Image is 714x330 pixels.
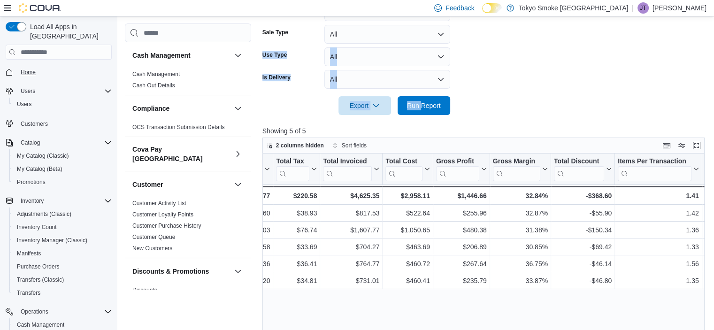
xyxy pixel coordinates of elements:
div: -$69.42 [554,241,612,253]
button: Purchase Orders [9,260,115,273]
a: Transfers [13,287,44,299]
div: Subtotal [229,157,262,181]
span: Sort fields [342,142,367,149]
button: Discounts & Promotions [232,266,244,277]
div: $267.64 [436,258,487,269]
a: Transfers (Classic) [13,274,68,285]
label: Sale Type [262,29,288,36]
div: $38.93 [276,207,317,219]
input: Dark Mode [482,3,502,13]
button: Run Report [398,96,450,115]
span: Feedback [445,3,474,13]
div: $670.58 [229,241,270,253]
button: 2 columns hidden [263,140,328,151]
span: Manifests [13,248,112,259]
div: 30.85% [493,241,548,253]
div: Compliance [125,122,251,137]
h3: Customer [132,180,163,189]
div: 1.41 [618,190,699,201]
div: Total Tax [276,157,309,181]
a: Inventory Manager (Classic) [13,235,91,246]
div: Gross Margin [492,157,540,181]
a: Inventory Count [13,222,61,233]
button: Cash Management [132,51,230,60]
div: $1,446.66 [436,190,487,201]
a: Customer Purchase History [132,223,201,229]
div: 32.84% [492,190,547,201]
div: $4,625.35 [323,190,379,201]
span: Users [17,100,31,108]
button: Inventory Manager (Classic) [9,234,115,247]
span: Users [17,85,112,97]
div: $764.77 [323,258,379,269]
button: Home [2,65,115,79]
button: Catalog [2,136,115,149]
div: Gross Margin [492,157,540,166]
label: Use Type [262,51,287,59]
div: $778.60 [229,207,270,219]
span: Inventory Count [13,222,112,233]
button: Transfers [9,286,115,299]
div: $235.79 [436,275,487,286]
div: Total Invoiced [323,157,372,181]
div: -$368.60 [554,190,612,201]
a: Users [13,99,35,110]
div: 31.38% [493,224,548,236]
div: Jade Thiessen [637,2,649,14]
button: Inventory Count [9,221,115,234]
span: Adjustments (Classic) [17,210,71,218]
a: Customer Queue [132,234,175,240]
button: Sort fields [329,140,370,151]
button: Discounts & Promotions [132,267,230,276]
button: Users [17,85,39,97]
button: Users [9,98,115,111]
button: Total Discount [554,157,612,181]
div: $460.72 [385,258,430,269]
button: Items Per Transaction [618,157,699,181]
div: Gross Profit [436,157,479,166]
a: My Catalog (Beta) [13,163,66,175]
button: Users [2,84,115,98]
span: Cash Out Details [132,82,175,89]
span: Customers [21,120,48,128]
a: Customers [17,118,52,130]
span: Customers [17,117,112,129]
h3: Cash Management [132,51,191,60]
div: Total Discount [554,157,604,181]
div: $255.96 [436,207,487,219]
button: Display options [676,140,687,151]
a: Adjustments (Classic) [13,208,75,220]
div: Cash Management [125,69,251,95]
button: Customers [2,116,115,130]
div: $1,531.03 [229,224,270,236]
span: My Catalog (Beta) [17,165,62,173]
button: Total Tax [276,157,317,181]
span: Load All Apps in [GEOGRAPHIC_DATA] [26,22,112,41]
div: 1.36 [618,224,699,236]
div: $704.27 [323,241,379,253]
div: $728.36 [229,258,270,269]
div: $817.53 [323,207,379,219]
a: Customer Loyalty Points [132,211,193,218]
span: My Catalog (Classic) [13,150,112,161]
button: Promotions [9,176,115,189]
a: Purchase Orders [13,261,63,272]
div: 1.42 [618,207,699,219]
button: Inventory [17,195,47,207]
label: Is Delivery [262,74,291,81]
div: -$55.90 [554,207,612,219]
button: Inventory [2,194,115,207]
button: Gross Profit [436,157,487,181]
span: 2 columns hidden [276,142,324,149]
div: $463.69 [385,241,430,253]
a: New Customers [132,245,172,252]
p: | [632,2,634,14]
div: -$46.14 [554,258,612,269]
div: 36.75% [493,258,548,269]
div: $206.89 [436,241,487,253]
div: 1.56 [618,258,699,269]
button: All [324,25,450,44]
span: Run Report [407,101,441,110]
